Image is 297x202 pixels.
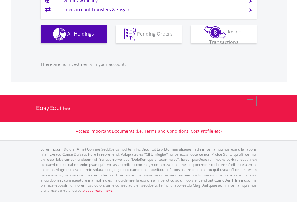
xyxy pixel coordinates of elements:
img: pending_instructions-wht.png [124,28,136,41]
button: Recent Transactions [191,25,257,43]
button: Pending Orders [116,25,182,43]
span: All Holdings [67,30,94,37]
a: please read more: [83,188,113,193]
p: There are no investments in your account. [41,61,257,67]
p: Lorem Ipsum Dolors (Ame) Con a/e SeddOeiusmod tem InciDiduntut Lab Etd mag aliquaen admin veniamq... [41,147,257,193]
a: Access Important Documents (i.e. Terms and Conditions, Cost Profile etc) [76,128,222,134]
span: Pending Orders [137,30,173,37]
a: EasyEquities [36,95,261,122]
span: Recent Transactions [209,28,244,45]
td: Inter-account Transfers & EasyFx [63,5,241,14]
button: All Holdings [41,25,107,43]
img: holdings-wht.png [53,28,66,41]
img: transactions-zar-wht.png [204,26,226,39]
